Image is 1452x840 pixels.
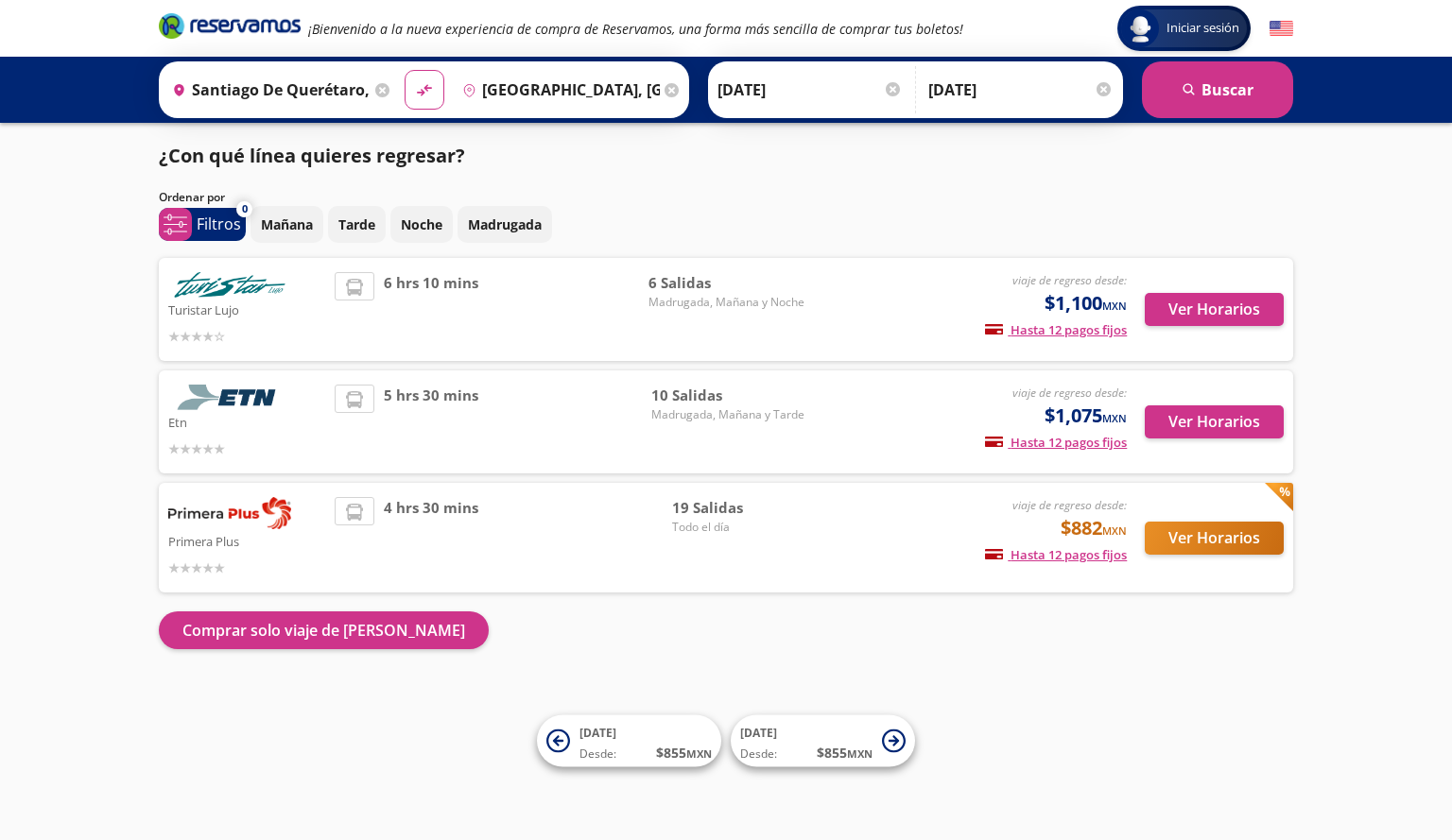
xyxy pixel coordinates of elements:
img: Turistar Lujo [168,272,291,298]
span: Madrugada, Mañana y Tarde [651,406,804,423]
em: viaje de regreso desde: [1012,497,1127,513]
small: MXN [1102,299,1127,313]
span: Iniciar sesión [1159,19,1247,38]
small: MXN [1102,411,1127,425]
p: ¿Con qué línea quieres regresar? [159,142,465,170]
button: [DATE]Desde:$855MXN [537,715,721,767]
span: $ 855 [656,743,712,763]
button: Ver Horarios [1145,405,1284,438]
span: Desde: [740,746,777,763]
input: Buscar Destino [455,66,661,113]
span: 10 Salidas [651,385,804,406]
span: 0 [242,201,248,217]
span: $1,075 [1045,402,1127,430]
p: Mañana [261,214,313,234]
span: $882 [1061,514,1127,542]
button: Ver Horarios [1145,522,1284,555]
button: Noche [390,206,453,243]
i: Brand Logo [159,11,301,40]
a: Brand Logo [159,11,301,45]
span: [DATE] [740,725,777,741]
input: Opcional [928,66,1114,113]
p: Turistar Lujo [168,298,325,320]
button: Ver Horarios [1145,293,1284,326]
span: 6 hrs 10 mins [384,272,478,347]
button: Tarde [328,206,386,243]
span: Todo el día [672,519,804,536]
p: Etn [168,410,325,433]
p: Primera Plus [168,529,325,552]
span: Hasta 12 pagos fijos [985,434,1127,451]
span: 6 Salidas [648,272,804,294]
p: Tarde [338,214,375,234]
em: ¡Bienvenido a la nueva experiencia de compra de Reservamos, una forma más sencilla de comprar tus... [308,20,963,38]
p: Noche [401,214,442,234]
button: [DATE]Desde:$855MXN [731,715,915,767]
button: Madrugada [458,206,552,243]
button: 0Filtros [159,208,246,241]
span: Desde: [579,746,616,763]
p: Madrugada [468,214,542,234]
span: Hasta 12 pagos fijos [985,546,1127,563]
span: 4 hrs 30 mins [384,497,478,578]
span: [DATE] [579,725,616,741]
em: viaje de regreso desde: [1012,385,1127,401]
span: Madrugada, Mañana y Noche [648,294,804,311]
button: Mañana [251,206,323,243]
span: $1,100 [1045,289,1127,317]
p: Filtros [197,213,241,235]
input: Buscar Origen [164,66,371,113]
span: 5 hrs 30 mins [384,385,478,459]
p: Ordenar por [159,189,225,206]
span: 19 Salidas [672,497,804,519]
input: Elegir Fecha [717,66,903,113]
img: Etn [168,385,291,410]
button: Buscar [1142,61,1293,118]
em: viaje de regreso desde: [1012,272,1127,288]
button: English [1270,17,1293,41]
span: Hasta 12 pagos fijos [985,321,1127,338]
small: MXN [686,746,712,761]
button: Comprar solo viaje de [PERSON_NAME] [159,611,489,649]
small: MXN [847,746,873,761]
img: Primera Plus [168,497,291,529]
span: $ 855 [817,743,873,763]
small: MXN [1102,523,1127,538]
